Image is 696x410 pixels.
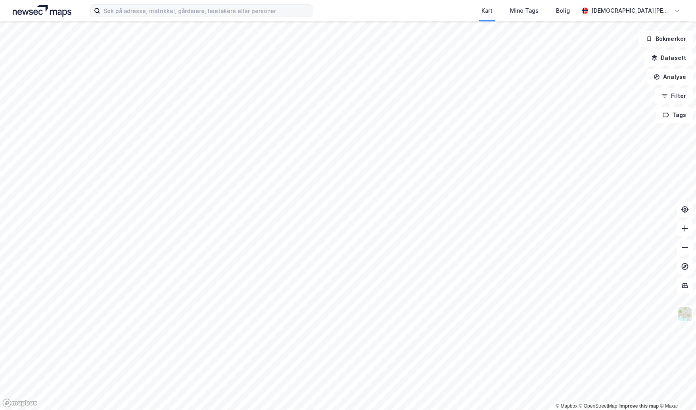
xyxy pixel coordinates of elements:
[656,372,696,410] div: Kontrollprogram for chat
[556,6,570,15] div: Bolig
[100,5,312,17] input: Søk på adresse, matrikkel, gårdeiere, leietakere eller personer
[13,5,71,17] img: logo.a4113a55bc3d86da70a041830d287a7e.svg
[481,6,493,15] div: Kart
[510,6,539,15] div: Mine Tags
[656,372,696,410] iframe: Chat Widget
[591,6,671,15] div: [DEMOGRAPHIC_DATA][PERSON_NAME]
